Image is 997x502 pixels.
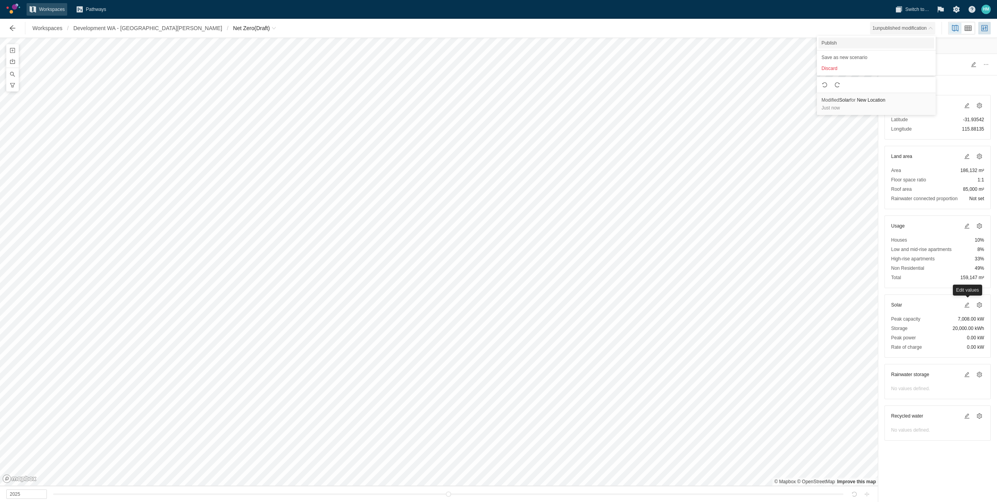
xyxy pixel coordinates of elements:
[977,246,984,253] span: 8%
[953,285,982,296] div: Edit values
[958,315,984,323] span: 7,008.00 kW
[818,38,934,74] div: 1unpublished modification
[30,22,65,34] a: Workspaces
[967,343,984,351] span: 0.00 kW
[891,236,907,244] span: Houses
[949,23,961,34] button: Map view (Ctrl+Shift+1)
[822,96,931,104] div: Modified for
[891,343,922,351] span: Rate of charge
[870,22,935,34] button: 1unpublished modification
[891,116,908,124] span: Latitude
[891,371,929,378] h3: Rainwater storage
[891,167,901,174] span: Area
[952,325,984,332] span: 20,000.00 kWh
[225,22,231,34] span: /
[891,195,958,203] span: Rainwater connected proportion
[891,412,923,420] h3: Recycled water
[857,97,885,103] strong: New Location
[963,185,984,193] span: 85,000 m²
[891,152,912,160] h3: Land area
[39,5,65,13] span: Workspaces
[960,167,984,174] span: 186,132 m²
[797,479,835,484] a: OpenStreetMap
[837,479,876,484] a: Map feedback
[975,264,984,272] span: 49%
[891,246,952,253] span: Low and mid-rise apartments
[65,22,71,34] span: /
[905,5,929,13] span: Switch to…
[818,52,934,63] div: Save as new scenario
[891,427,930,433] span: No values defined.
[30,22,279,34] nav: Breadcrumb
[32,24,63,32] span: Workspaces
[977,176,984,184] span: 1:1
[963,116,984,124] span: -31.93542
[891,222,905,230] h3: Usage
[872,24,927,32] div: 1 unpublished modification
[891,255,934,263] span: High-rise apartments
[891,301,902,309] h3: Solar
[233,24,270,32] span: Net Zero (Draft)
[975,255,984,263] span: 33%
[960,274,984,281] span: 159,147 m²
[962,23,974,34] a: Grid view (Ctrl+Shift+2)
[891,274,901,281] span: Total
[818,77,934,115] div: 1unpublished modification
[27,3,67,16] a: Workspaces
[891,185,912,193] span: Roof area
[975,236,984,244] span: 10%
[891,176,926,184] span: Floor space ratio
[881,79,994,92] div: Attributes
[774,479,796,484] a: Mapbox
[969,195,984,203] span: Not set
[891,125,912,133] span: Longitude
[891,334,916,342] span: Peak power
[967,334,984,342] span: 0.00 kW
[891,386,930,391] span: No values defined.
[891,325,908,332] span: Storage
[893,3,931,16] button: Switch to…
[839,97,850,103] strong: Solar
[981,5,991,14] div: HM
[73,3,109,16] a: Pathways
[86,5,106,13] span: Pathways
[73,24,222,32] span: Development WA - [GEOGRAPHIC_DATA][PERSON_NAME]
[891,264,924,272] span: Non Residential
[231,22,279,34] button: Net Zero(Draft)
[818,63,934,74] div: Discard
[962,125,984,133] span: 115.88135
[822,104,931,112] div: Just now
[2,474,37,483] a: Mapbox logo
[71,22,225,34] a: Development WA - [GEOGRAPHIC_DATA][PERSON_NAME]
[818,38,934,48] div: Publish
[891,315,920,323] span: Peak capacity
